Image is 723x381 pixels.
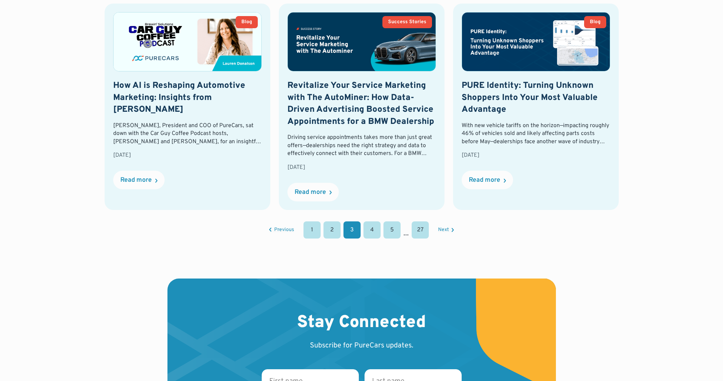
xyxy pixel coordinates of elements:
[462,122,610,146] div: With new vehicle tariffs on the horizon—impacting roughly 46% of vehicles sold and likely affecti...
[105,221,619,239] div: List
[310,341,413,351] p: Subscribe for PureCars updates.
[438,227,454,232] a: Next Page
[383,221,401,239] a: 5
[113,122,262,146] div: [PERSON_NAME], President and COO of PureCars, sat down with the Car Guy Coffee Podcast hosts, [PE...
[323,221,341,239] a: 2
[303,221,321,239] a: 1
[343,221,361,239] a: 3
[462,80,610,116] h2: PURE Identity: Turning Unknown Shoppers Into Your Most Valuable Advantage
[412,221,429,239] a: 27
[590,20,601,25] div: Blog
[453,4,619,210] a: BlogPURE Identity: Turning Unknown Shoppers Into Your Most Valuable AdvantageWith new vehicle tar...
[297,313,426,334] h2: Stay Connected
[295,189,326,196] div: Read more
[113,80,262,116] h2: How AI is Reshaping Automotive Marketing: Insights from [PERSON_NAME]
[363,221,381,239] a: 4
[287,164,436,171] div: [DATE]
[287,80,436,128] h2: Revitalize Your Service Marketing with The AutoMiner: How Data-Driven Advertising Boosted Service...
[462,151,610,159] div: [DATE]
[241,20,252,25] div: Blog
[388,20,426,25] div: Success Stories
[403,229,409,239] div: ...
[120,177,152,184] div: Read more
[469,177,500,184] div: Read more
[113,151,262,159] div: [DATE]
[279,4,445,210] a: Success StoriesRevitalize Your Service Marketing with The AutoMiner: How Data-Driven Advertising ...
[287,134,436,157] div: Driving service appointments takes more than just great offers—dealerships need the right strateg...
[105,4,270,210] a: BlogHow AI is Reshaping Automotive Marketing: Insights from [PERSON_NAME][PERSON_NAME], President...
[438,227,449,232] div: Next
[274,227,294,232] div: Previous
[269,227,294,232] a: Previous Page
